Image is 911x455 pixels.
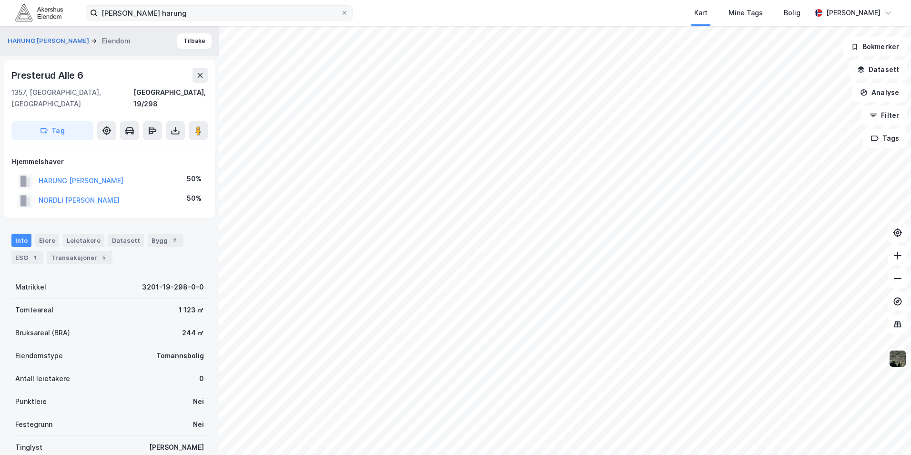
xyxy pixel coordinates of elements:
[15,442,42,453] div: Tinglyst
[193,396,204,407] div: Nei
[149,442,204,453] div: [PERSON_NAME]
[15,327,70,339] div: Bruksareal (BRA)
[15,373,70,384] div: Antall leietakere
[849,60,907,79] button: Datasett
[15,281,46,293] div: Matrikkel
[11,234,31,247] div: Info
[11,251,43,264] div: ESG
[863,409,911,455] div: Kontrollprogram for chat
[142,281,204,293] div: 3201-19-298-0-0
[729,7,763,19] div: Mine Tags
[102,35,131,47] div: Eiendom
[30,253,40,262] div: 1
[826,7,881,19] div: [PERSON_NAME]
[35,234,59,247] div: Eiere
[694,7,708,19] div: Kart
[12,156,207,167] div: Hjemmelshaver
[11,87,133,110] div: 1357, [GEOGRAPHIC_DATA], [GEOGRAPHIC_DATA]
[863,409,911,455] iframe: Chat Widget
[15,4,63,21] img: akershus-eiendom-logo.9091f326c980b4bce74ccdd9f866810c.svg
[15,419,52,430] div: Festegrunn
[148,234,183,247] div: Bygg
[170,236,179,245] div: 2
[47,251,112,264] div: Transaksjoner
[63,234,104,247] div: Leietakere
[843,37,907,56] button: Bokmerker
[187,193,202,204] div: 50%
[98,6,341,20] input: Søk på adresse, matrikkel, gårdeiere, leietakere eller personer
[133,87,208,110] div: [GEOGRAPHIC_DATA], 19/298
[156,350,204,362] div: Tomannsbolig
[889,350,907,368] img: 9k=
[8,36,91,46] button: HARUNG [PERSON_NAME]
[179,304,204,316] div: 1 123 ㎡
[99,253,109,262] div: 5
[784,7,800,19] div: Bolig
[15,304,53,316] div: Tomteareal
[863,129,907,148] button: Tags
[177,33,212,49] button: Tilbake
[108,234,144,247] div: Datasett
[852,83,907,102] button: Analyse
[193,419,204,430] div: Nei
[199,373,204,384] div: 0
[187,173,202,185] div: 50%
[11,121,93,140] button: Tag
[861,106,907,125] button: Filter
[182,327,204,339] div: 244 ㎡
[11,68,85,83] div: Presterud Alle 6
[15,396,47,407] div: Punktleie
[15,350,63,362] div: Eiendomstype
